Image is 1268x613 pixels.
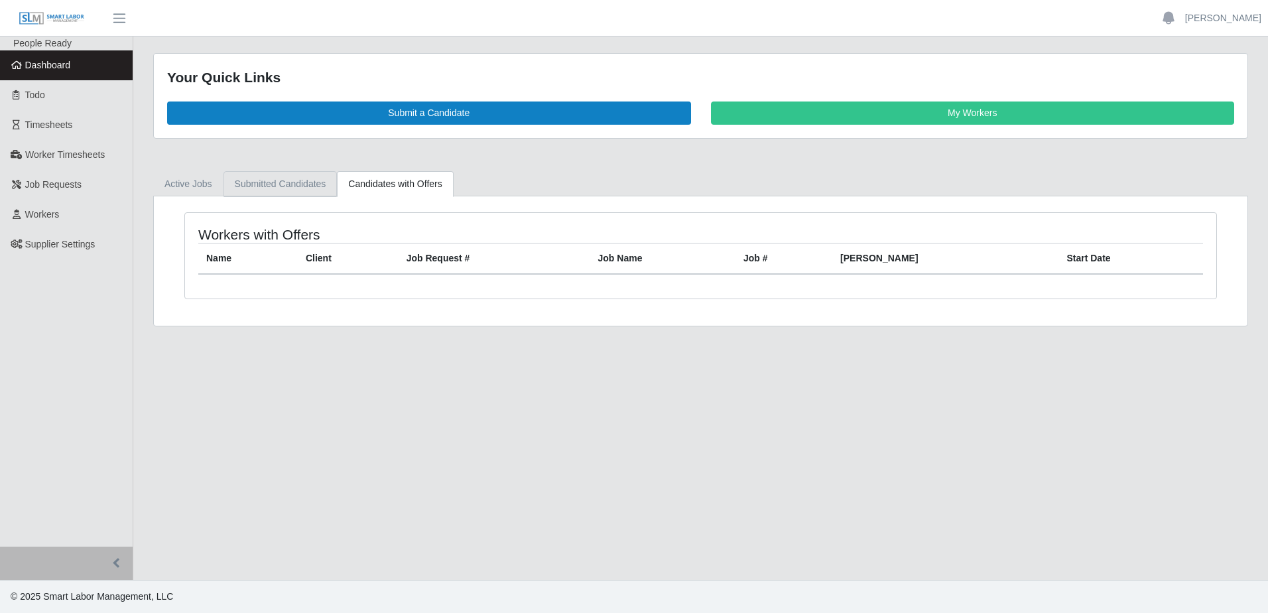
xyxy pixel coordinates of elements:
a: Submitted Candidates [223,171,338,197]
span: Dashboard [25,60,71,70]
a: Submit a Candidate [167,102,691,125]
div: Your Quick Links [167,67,1234,88]
img: SLM Logo [19,11,85,26]
th: [PERSON_NAME] [832,243,1058,274]
th: Name [198,243,298,274]
th: Job Request # [399,243,590,274]
a: My Workers [711,102,1235,125]
th: Client [298,243,399,274]
span: Job Requests [25,179,82,190]
span: Timesheets [25,119,73,130]
span: Todo [25,90,45,100]
th: Job Name [590,243,735,274]
span: Worker Timesheets [25,149,105,160]
span: Workers [25,209,60,220]
a: Candidates with Offers [337,171,453,197]
a: Active Jobs [153,171,223,197]
a: [PERSON_NAME] [1185,11,1261,25]
th: Start Date [1058,243,1203,274]
th: Job # [735,243,832,274]
h4: Workers with Offers [198,226,605,243]
span: © 2025 Smart Labor Management, LLC [11,591,173,602]
span: Supplier Settings [25,239,95,249]
span: People Ready [13,38,72,48]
